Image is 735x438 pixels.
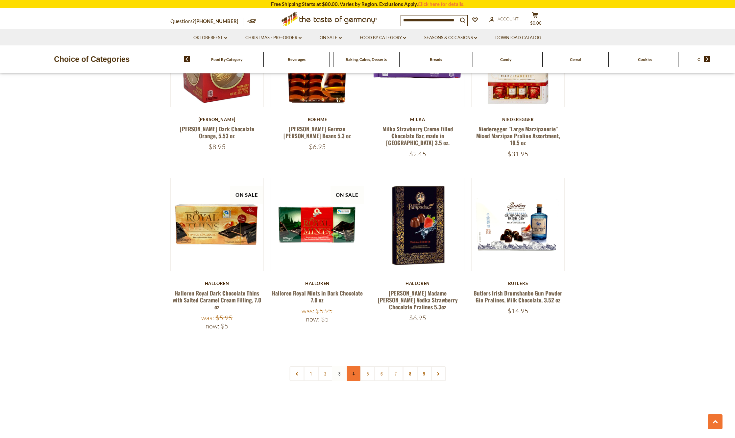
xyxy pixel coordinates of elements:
[374,366,389,381] a: 6
[346,57,387,62] a: Baking, Cakes, Desserts
[360,34,406,41] a: Food By Category
[272,289,363,304] a: Halloren Royal Mints in Dark Chocolate 7.0 oz
[495,34,541,41] a: Download Catalog
[245,34,302,41] a: Christmas - PRE-ORDER
[208,142,226,151] span: $8.95
[424,34,477,41] a: Seasons & Occasions
[471,117,565,122] div: Niederegger
[271,117,364,122] div: Boehme
[206,322,219,330] label: Now:
[409,150,426,158] span: $2.45
[500,57,511,62] a: Candy
[318,366,332,381] a: 2
[418,1,464,7] a: Click here for details.
[498,16,519,21] span: Account
[388,366,403,381] a: 7
[507,150,528,158] span: $31.95
[471,281,565,286] div: Butlers
[489,15,519,23] a: Account
[316,307,333,315] span: $5.95
[430,57,442,62] a: Breads
[474,289,562,304] a: Butlers Irish Drumshanbo Gun Powder Gin Pralines, Milk Chocolate, 3.52 oz
[403,366,417,381] a: 8
[530,20,542,26] span: $0.00
[288,57,306,62] a: Beverages
[417,366,431,381] a: 9
[409,314,426,322] span: $6.95
[221,322,229,330] span: $5
[283,125,351,140] a: [PERSON_NAME] German [PERSON_NAME] Beans 5.3 oz
[170,281,264,286] div: Halloren
[371,281,465,286] div: Halloren
[570,57,581,62] a: Cereal
[704,56,710,62] img: next arrow
[215,314,233,322] span: $5.95
[382,125,453,147] a: Milka Strawberry Creme Filled Chocolate Bar, made in [GEOGRAPHIC_DATA] 3.5 oz.
[201,314,214,322] label: Was:
[195,18,238,24] a: [PHONE_NUMBER]
[371,178,464,271] img: Halloren Madame Pompadour Vodka Strawberry Chocolate Pralines 5.3oz
[309,142,326,151] span: $6.95
[304,366,318,381] a: 1
[171,178,264,271] img: Halloren Royal Dark Chocolate Thins with Salted Caramel Cream Filling, 7.0 oz
[271,178,364,271] img: Halloren Royal Mints in Dark Chocolate 7.0 oz
[638,57,652,62] a: Cookies
[371,117,465,122] div: Milka
[193,34,227,41] a: Oktoberfest
[173,289,261,311] a: Halloren Royal Dark Chocolate Thins with Salted Caramel Cream Filling, 7.0 oz
[180,125,254,140] a: [PERSON_NAME] Dark Chocolate Orange, 5.53 oz
[507,307,528,315] span: $14.95
[184,56,190,62] img: previous arrow
[306,315,320,323] label: Now:
[170,117,264,122] div: [PERSON_NAME]
[271,281,364,286] div: Halloren
[698,57,732,62] a: Coffee, Cocoa & Tea
[320,34,342,41] a: On Sale
[476,125,560,147] a: Niederegger "Large Marzipanerie" Mixed Marzipan Praline Assortment, 10.5 oz
[526,12,545,28] button: $0.00
[211,57,242,62] a: Food By Category
[472,178,565,271] img: Butlers Irish Drumshanbo Gun Powder Gin Pralines, Milk Chocolate, 3.52 oz
[321,315,329,323] span: $5
[346,366,361,381] a: 4
[360,366,375,381] a: 5
[378,289,458,311] a: [PERSON_NAME] Madame [PERSON_NAME] Vodka Strawberry Chocolate Pralines 5.3oz
[302,307,314,315] label: Was:
[170,17,243,26] p: Questions?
